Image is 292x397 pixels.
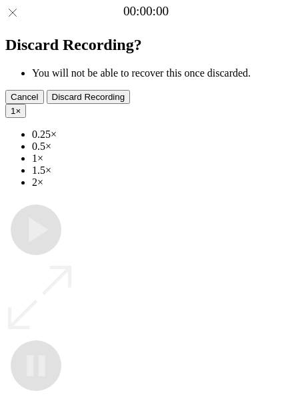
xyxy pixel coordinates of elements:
[32,141,287,153] li: 0.5×
[5,36,287,54] h2: Discard Recording?
[11,106,15,116] span: 1
[5,104,26,118] button: 1×
[32,165,287,177] li: 1.5×
[32,129,287,141] li: 0.25×
[5,90,44,104] button: Cancel
[47,90,131,104] button: Discard Recording
[32,67,287,79] li: You will not be able to recover this once discarded.
[123,4,169,19] a: 00:00:00
[32,177,287,189] li: 2×
[32,153,287,165] li: 1×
